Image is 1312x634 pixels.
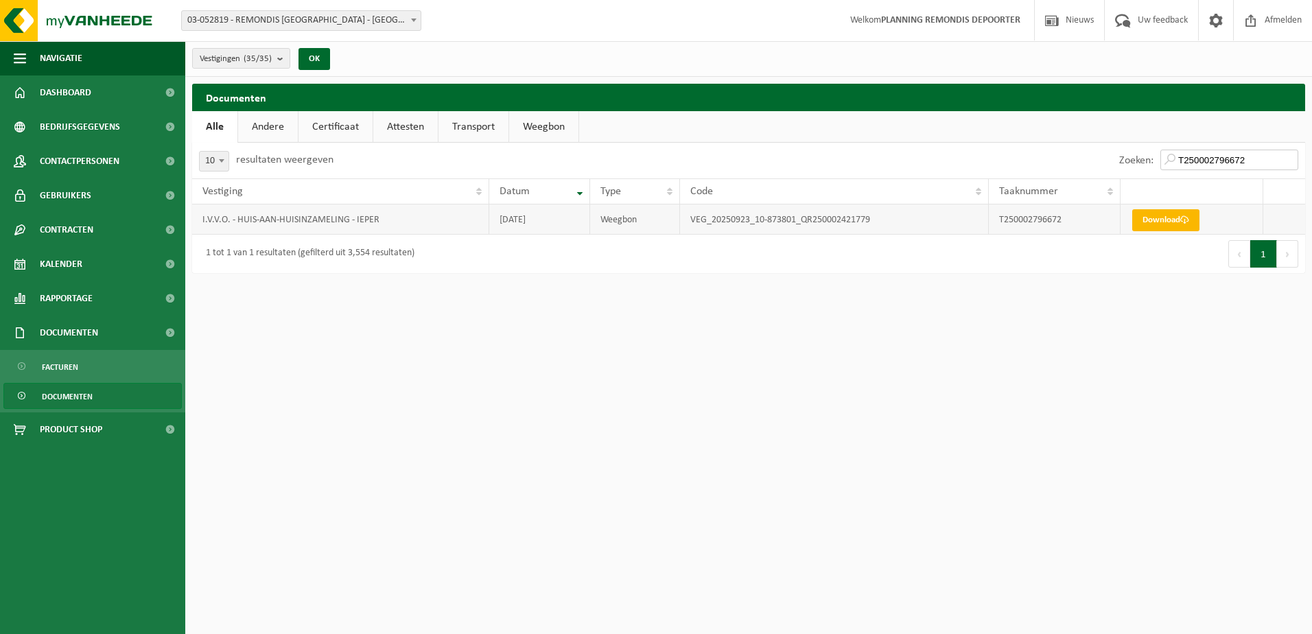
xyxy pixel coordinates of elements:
[298,111,373,143] a: Certificaat
[1119,155,1153,166] label: Zoeken:
[202,186,243,197] span: Vestiging
[244,54,272,63] count: (35/35)
[238,111,298,143] a: Andere
[40,412,102,447] span: Product Shop
[192,48,290,69] button: Vestigingen(35/35)
[1250,240,1277,268] button: 1
[1132,209,1199,231] a: Download
[1228,240,1250,268] button: Previous
[199,151,229,172] span: 10
[42,384,93,410] span: Documenten
[182,11,421,30] span: 03-052819 - REMONDIS WEST-VLAANDEREN - OOSTENDE
[690,186,713,197] span: Code
[199,242,414,266] div: 1 tot 1 van 1 resultaten (gefilterd uit 3,554 resultaten)
[3,353,182,379] a: Facturen
[40,316,98,350] span: Documenten
[40,178,91,213] span: Gebruikers
[438,111,508,143] a: Transport
[40,281,93,316] span: Rapportage
[989,204,1121,235] td: T250002796672
[236,154,333,165] label: resultaten weergeven
[1277,240,1298,268] button: Next
[200,49,272,69] span: Vestigingen
[40,110,120,144] span: Bedrijfsgegevens
[298,48,330,70] button: OK
[509,111,578,143] a: Weegbon
[590,204,679,235] td: Weegbon
[181,10,421,31] span: 03-052819 - REMONDIS WEST-VLAANDEREN - OOSTENDE
[192,111,237,143] a: Alle
[192,204,489,235] td: I.V.V.O. - HUIS-AAN-HUISINZAMELING - IEPER
[40,144,119,178] span: Contactpersonen
[881,15,1020,25] strong: PLANNING REMONDIS DEPOORTER
[489,204,590,235] td: [DATE]
[999,186,1058,197] span: Taaknummer
[3,383,182,409] a: Documenten
[40,213,93,247] span: Contracten
[200,152,229,171] span: 10
[40,75,91,110] span: Dashboard
[680,204,989,235] td: VEG_20250923_10-873801_QR250002421779
[40,41,82,75] span: Navigatie
[373,111,438,143] a: Attesten
[500,186,530,197] span: Datum
[40,247,82,281] span: Kalender
[42,354,78,380] span: Facturen
[600,186,621,197] span: Type
[192,84,1305,110] h2: Documenten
